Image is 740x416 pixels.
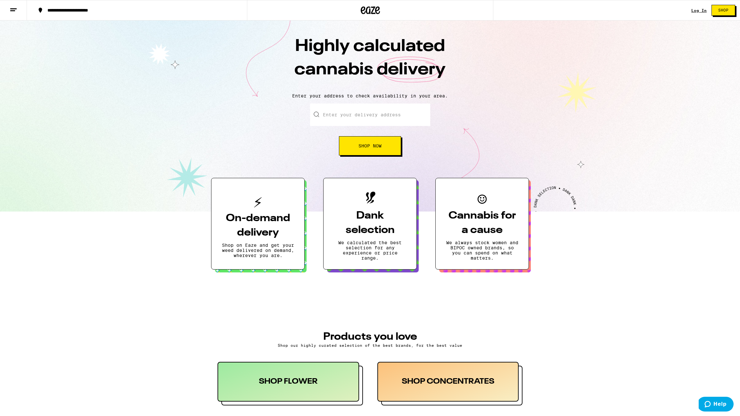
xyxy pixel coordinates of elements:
[323,178,417,270] button: Dank selectionWe calculated the best selection for any experience or price range.
[718,8,728,12] span: Shop
[218,332,522,342] h3: PRODUCTS YOU LOVE
[6,93,734,98] p: Enter your address to check availability in your area.
[699,397,734,413] iframe: Opens a widget where you can find more information
[222,243,294,258] p: Shop on Eaze and get your weed delivered on demand, wherever you are.
[446,209,518,237] h3: Cannabis for a cause
[377,362,519,402] div: SHOP CONCENTRATES
[334,240,406,261] p: We calculated the best selection for any experience or price range.
[358,144,382,148] span: Shop Now
[339,136,401,155] button: Shop Now
[334,209,406,237] h3: Dank selection
[310,104,430,126] input: Enter your delivery address
[218,343,522,347] p: Shop our highly curated selection of the best brands, for the best value
[711,5,735,16] button: Shop
[435,178,529,270] button: Cannabis for a causeWe always stock women and BIPOC owned brands, so you can spend on what matters.
[222,211,294,240] h3: On-demand delivery
[446,240,518,261] p: We always stock women and BIPOC owned brands, so you can spend on what matters.
[258,35,482,88] h1: Highly calculated cannabis delivery
[691,8,707,12] div: Log In
[377,362,523,405] button: SHOP CONCENTRATES
[218,362,363,405] button: SHOP FLOWER
[211,178,305,270] button: On-demand deliveryShop on Eaze and get your weed delivered on demand, wherever you are.
[218,362,359,402] div: SHOP FLOWER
